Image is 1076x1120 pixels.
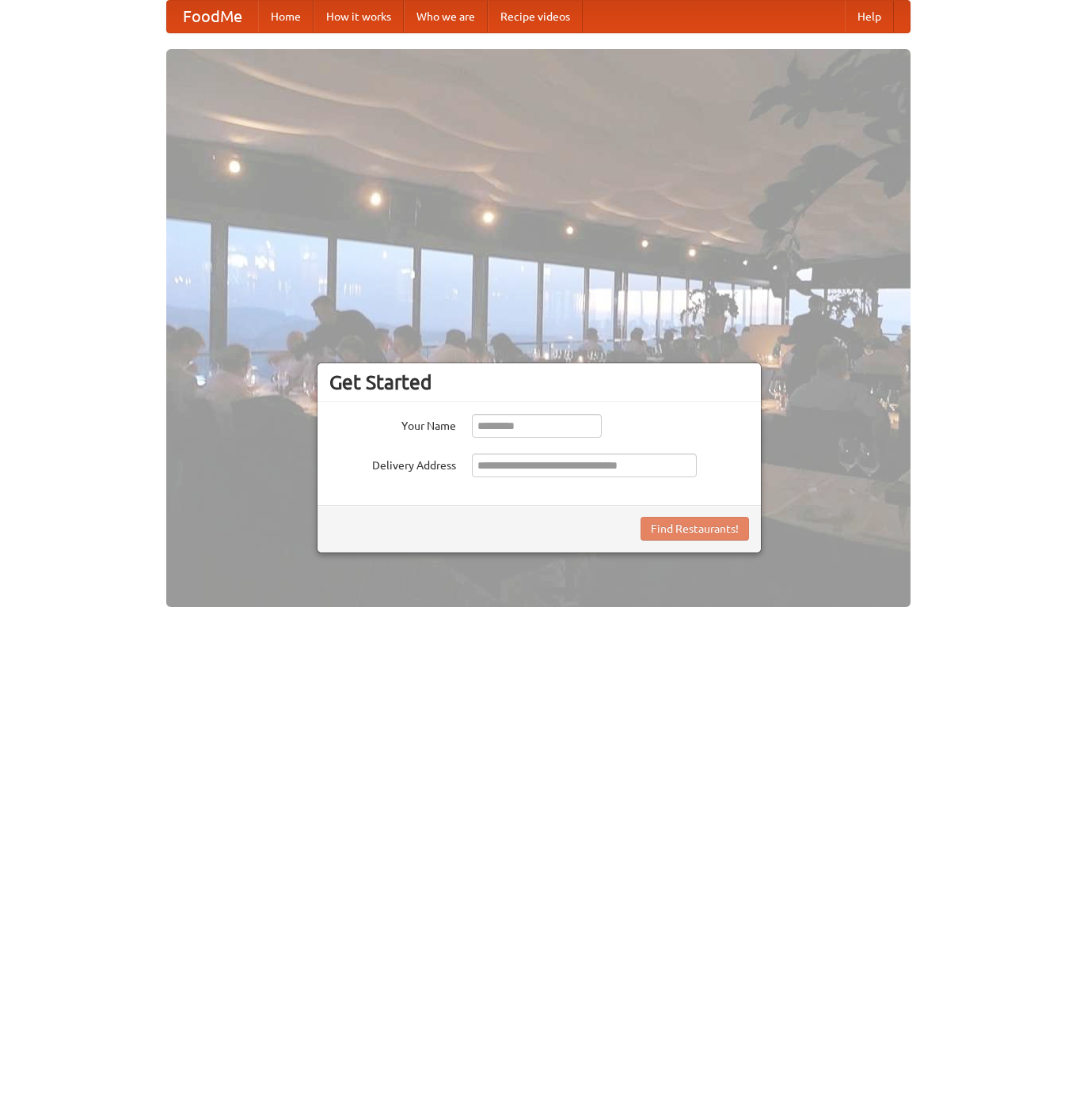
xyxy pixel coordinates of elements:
[329,370,749,394] h3: Get Started
[167,1,258,32] a: FoodMe
[845,1,894,32] a: Help
[314,1,404,32] a: How it works
[258,1,314,32] a: Home
[329,454,456,473] label: Delivery Address
[404,1,488,32] a: Who we are
[641,517,749,541] button: Find Restaurants!
[329,414,456,434] label: Your Name
[488,1,583,32] a: Recipe videos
